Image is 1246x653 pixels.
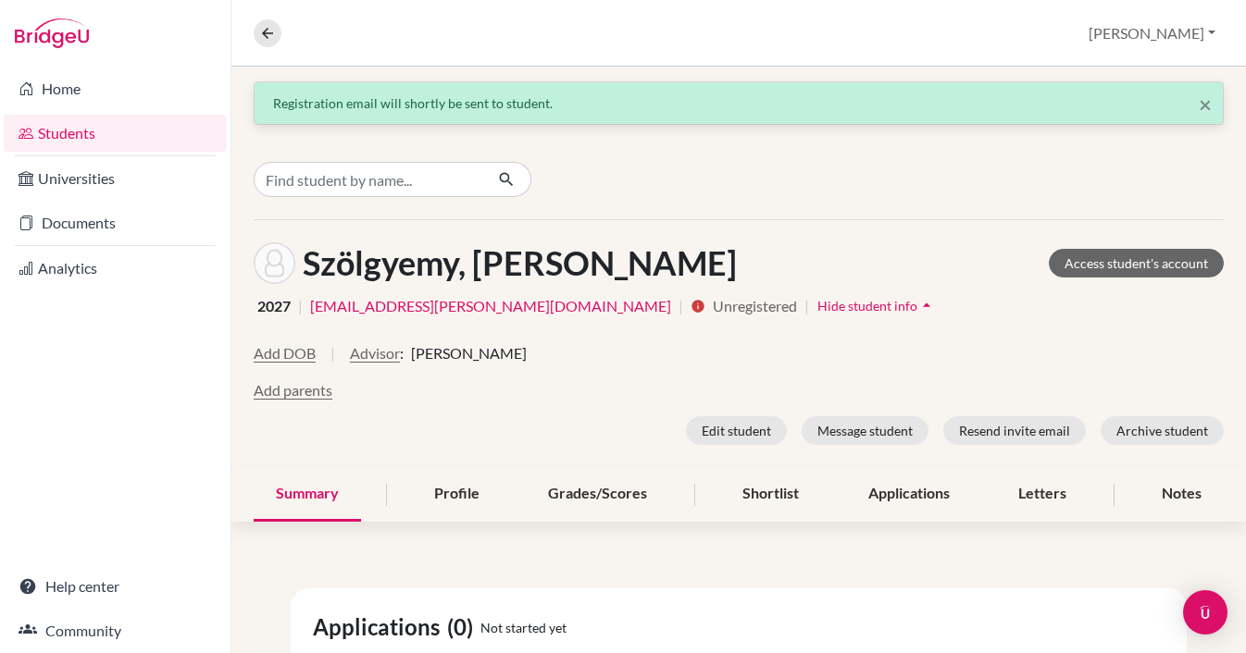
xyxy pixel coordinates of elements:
span: Unregistered [713,295,797,317]
img: Bridge-U [15,18,89,48]
span: (0) [447,610,480,644]
span: : [400,342,404,364]
div: Grades/Scores [526,467,669,522]
div: Notes [1140,467,1224,522]
a: Universities [4,160,227,197]
a: Help center [4,568,227,605]
input: Find student by name... [254,162,483,197]
span: 2027 [257,295,291,317]
button: Resend invite email [943,416,1086,445]
span: Hide student info [817,298,917,314]
span: [PERSON_NAME] [411,342,527,364]
button: Advisor [350,342,400,364]
span: | [804,295,809,317]
div: Profile [412,467,502,522]
a: Students [4,115,227,152]
i: arrow_drop_up [917,296,936,314]
div: Registration email will shortly be sent to student. [273,93,1204,113]
button: Close [1199,93,1212,116]
span: × [1199,91,1212,117]
a: Access student's account [1049,249,1224,277]
h1: Szölgyemy, [PERSON_NAME] [303,243,737,283]
button: Edit student [686,416,787,445]
div: Applications [846,467,972,522]
a: [EMAIL_ADDRESS][PERSON_NAME][DOMAIN_NAME] [310,295,671,317]
span: | [679,295,683,317]
a: Documents [4,204,227,241]
button: [PERSON_NAME] [1080,16,1224,51]
button: Archive student [1101,416,1224,445]
span: | [298,295,303,317]
span: | [330,342,335,379]
a: Analytics [4,250,227,287]
a: Home [4,70,227,107]
img: Julia Szölgyemy's avatar [254,242,295,284]
button: Message student [802,416,928,445]
button: Add parents [254,379,332,401]
span: Applications [313,610,447,644]
div: Letters [996,467,1089,522]
div: Shortlist [720,467,821,522]
button: Hide student infoarrow_drop_up [816,291,937,320]
span: Not started yet [480,618,567,637]
div: Summary [254,467,361,522]
button: Add DOB [254,342,316,364]
i: info [691,299,705,314]
div: Open Intercom Messenger [1183,590,1227,635]
a: Community [4,612,227,649]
